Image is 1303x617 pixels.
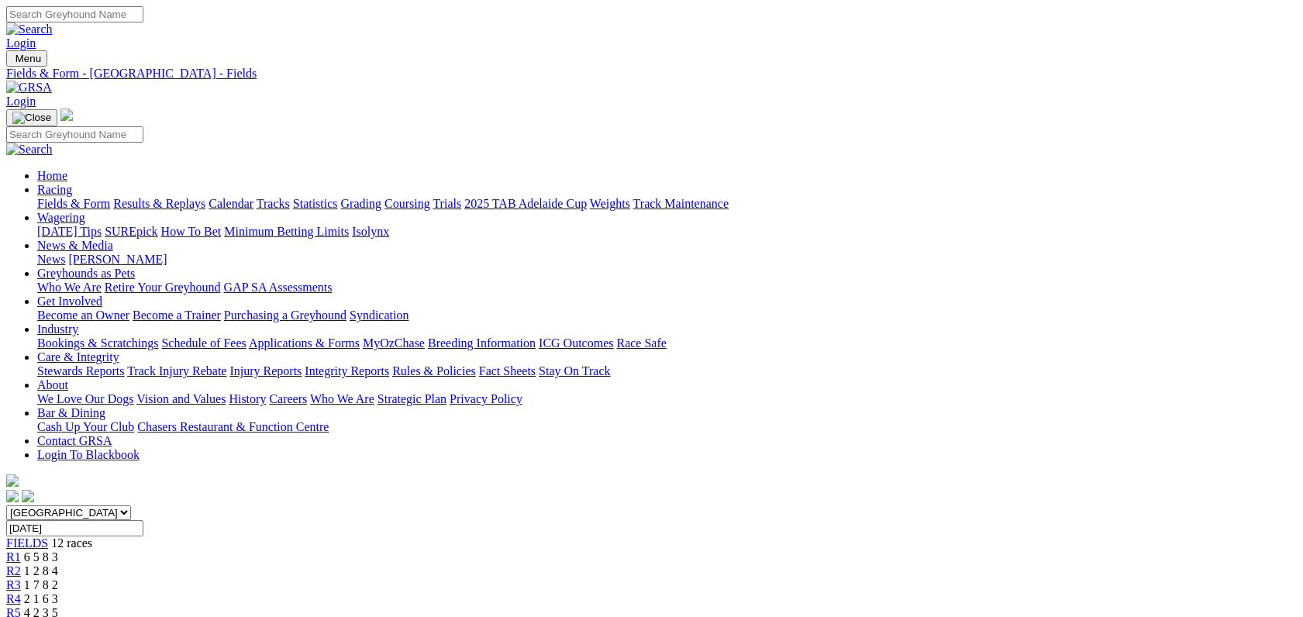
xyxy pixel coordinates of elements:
a: Stay On Track [539,364,610,377]
a: Track Injury Rebate [127,364,226,377]
a: Fields & Form [37,197,110,210]
a: Strategic Plan [377,392,446,405]
a: Applications & Forms [249,336,360,350]
a: Integrity Reports [305,364,389,377]
div: About [37,392,1297,406]
a: FIELDS [6,536,48,550]
a: Coursing [384,197,430,210]
button: Toggle navigation [6,109,57,126]
a: Login [6,36,36,50]
a: R2 [6,564,21,577]
a: Become a Trainer [133,308,221,322]
a: Who We Are [310,392,374,405]
a: R4 [6,592,21,605]
a: SUREpick [105,225,157,238]
a: Wagering [37,211,85,224]
a: Isolynx [352,225,389,238]
a: ICG Outcomes [539,336,613,350]
div: Industry [37,336,1297,350]
span: 2 1 6 3 [24,592,58,605]
a: How To Bet [161,225,222,238]
a: GAP SA Assessments [224,281,333,294]
a: Breeding Information [428,336,536,350]
a: Weights [590,197,630,210]
span: 1 2 8 4 [24,564,58,577]
a: R1 [6,550,21,564]
a: Statistics [293,197,338,210]
a: Bookings & Scratchings [37,336,158,350]
a: Fact Sheets [479,364,536,377]
a: Fields & Form - [GEOGRAPHIC_DATA] - Fields [6,67,1297,81]
span: 6 5 8 3 [24,550,58,564]
a: Contact GRSA [37,434,112,447]
a: MyOzChase [363,336,425,350]
div: Greyhounds as Pets [37,281,1297,295]
input: Select date [6,520,143,536]
span: 12 races [51,536,92,550]
input: Search [6,126,143,143]
a: Care & Integrity [37,350,119,364]
a: Get Involved [37,295,102,308]
a: Racing [37,183,72,196]
a: History [229,392,266,405]
a: Cash Up Your Club [37,420,134,433]
a: Minimum Betting Limits [224,225,349,238]
a: Rules & Policies [392,364,476,377]
a: [DATE] Tips [37,225,102,238]
div: Get Involved [37,308,1297,322]
a: We Love Our Dogs [37,392,133,405]
a: Greyhounds as Pets [37,267,135,280]
a: Industry [37,322,78,336]
img: twitter.svg [22,490,34,502]
a: Bar & Dining [37,406,105,419]
a: Schedule of Fees [161,336,246,350]
div: Wagering [37,225,1297,239]
a: Chasers Restaurant & Function Centre [137,420,329,433]
a: 2025 TAB Adelaide Cup [464,197,587,210]
a: Tracks [257,197,290,210]
a: Login To Blackbook [37,448,140,461]
img: facebook.svg [6,490,19,502]
img: GRSA [6,81,52,95]
a: About [37,378,68,391]
a: Become an Owner [37,308,129,322]
a: Stewards Reports [37,364,124,377]
img: Search [6,143,53,157]
span: Menu [16,53,41,64]
span: 1 7 8 2 [24,578,58,591]
a: Vision and Values [136,392,226,405]
img: logo-grsa-white.png [60,109,73,121]
img: Close [12,112,51,124]
a: Privacy Policy [450,392,522,405]
button: Toggle navigation [6,50,47,67]
a: Trials [433,197,461,210]
a: Retire Your Greyhound [105,281,221,294]
a: Who We Are [37,281,102,294]
a: Track Maintenance [633,197,729,210]
a: Home [37,169,67,182]
a: R3 [6,578,21,591]
a: Grading [341,197,381,210]
a: Injury Reports [229,364,302,377]
div: Racing [37,197,1297,211]
a: Careers [269,392,307,405]
a: News [37,253,65,266]
a: Login [6,95,36,108]
div: Care & Integrity [37,364,1297,378]
a: Purchasing a Greyhound [224,308,346,322]
a: Syndication [350,308,408,322]
div: News & Media [37,253,1297,267]
img: Search [6,22,53,36]
img: logo-grsa-white.png [6,474,19,487]
a: [PERSON_NAME] [68,253,167,266]
a: Results & Replays [113,197,205,210]
a: Race Safe [616,336,666,350]
a: Calendar [209,197,253,210]
input: Search [6,6,143,22]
